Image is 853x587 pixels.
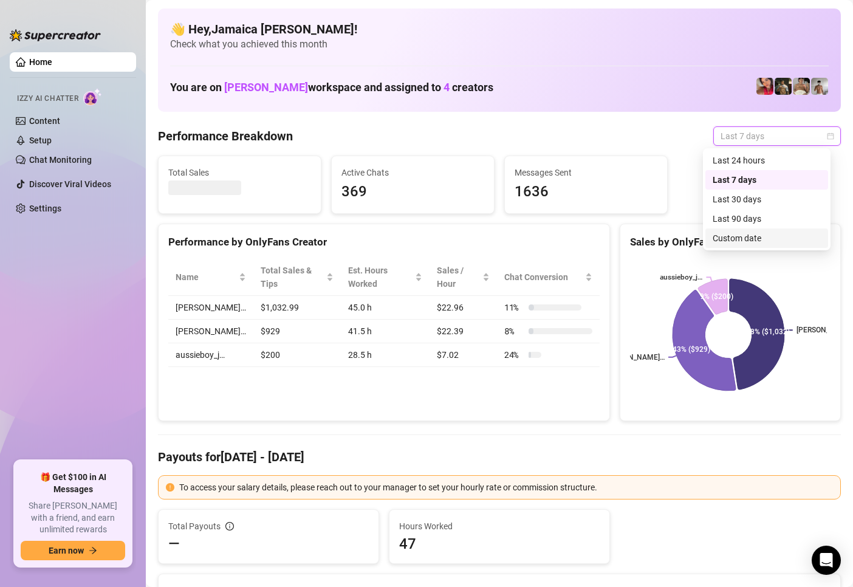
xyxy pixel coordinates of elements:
[341,343,429,367] td: 28.5 h
[168,234,600,250] div: Performance by OnlyFans Creator
[430,343,497,367] td: $7.02
[341,166,484,179] span: Active Chats
[399,520,600,533] span: Hours Worked
[168,166,311,179] span: Total Sales
[21,500,125,536] span: Share [PERSON_NAME] with a friend, and earn unlimited rewards
[630,234,831,250] div: Sales by OnlyFans Creator
[253,320,341,343] td: $929
[166,483,174,492] span: exclamation-circle
[504,348,524,362] span: 24 %
[497,259,600,296] th: Chat Conversion
[170,21,829,38] h4: 👋 Hey, Jamaica [PERSON_NAME] !
[17,93,78,105] span: Izzy AI Chatter
[713,193,821,206] div: Last 30 days
[604,353,665,362] text: [PERSON_NAME]…
[168,259,253,296] th: Name
[253,259,341,296] th: Total Sales & Tips
[504,270,583,284] span: Chat Conversion
[713,212,821,225] div: Last 90 days
[29,155,92,165] a: Chat Monitoring
[83,88,102,106] img: AI Chatter
[168,296,253,320] td: [PERSON_NAME]…
[21,472,125,495] span: 🎁 Get $100 in AI Messages
[827,132,834,140] span: calendar
[515,180,657,204] span: 1636
[437,264,480,290] span: Sales / Hour
[812,546,841,575] div: Open Intercom Messenger
[504,324,524,338] span: 8 %
[253,296,341,320] td: $1,032.99
[21,541,125,560] button: Earn nowarrow-right
[224,81,308,94] span: [PERSON_NAME]
[225,522,234,530] span: info-circle
[705,209,828,228] div: Last 90 days
[49,546,84,555] span: Earn now
[399,534,600,554] span: 47
[158,448,841,465] h4: Payouts for [DATE] - [DATE]
[348,264,412,290] div: Est. Hours Worked
[705,228,828,248] div: Custom date
[705,151,828,170] div: Last 24 hours
[10,29,101,41] img: logo-BBDzfeDw.svg
[705,190,828,209] div: Last 30 days
[168,534,180,554] span: —
[756,78,773,95] img: Vanessa
[444,81,450,94] span: 4
[660,273,703,282] text: aussieboy_j…
[793,78,810,95] img: Aussieboy_jfree
[29,204,61,213] a: Settings
[775,78,792,95] img: Tony
[170,38,829,51] span: Check what you achieved this month
[89,546,97,555] span: arrow-right
[168,520,221,533] span: Total Payouts
[261,264,324,290] span: Total Sales & Tips
[29,57,52,67] a: Home
[705,170,828,190] div: Last 7 days
[168,343,253,367] td: aussieboy_j…
[341,320,429,343] td: 41.5 h
[430,296,497,320] td: $22.96
[158,128,293,145] h4: Performance Breakdown
[515,166,657,179] span: Messages Sent
[430,259,497,296] th: Sales / Hour
[29,136,52,145] a: Setup
[341,180,484,204] span: 369
[504,301,524,314] span: 11 %
[713,154,821,167] div: Last 24 hours
[29,179,111,189] a: Discover Viral Videos
[341,296,429,320] td: 45.0 h
[713,173,821,187] div: Last 7 days
[253,343,341,367] td: $200
[811,78,828,95] img: aussieboy_j
[430,320,497,343] td: $22.39
[176,270,236,284] span: Name
[170,81,493,94] h1: You are on workspace and assigned to creators
[721,127,834,145] span: Last 7 days
[713,232,821,245] div: Custom date
[29,116,60,126] a: Content
[179,481,833,494] div: To access your salary details, please reach out to your manager to set your hourly rate or commis...
[168,320,253,343] td: [PERSON_NAME]…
